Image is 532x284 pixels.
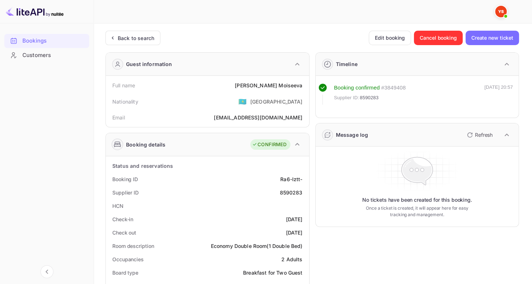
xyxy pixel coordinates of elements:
div: [DATE] [286,215,303,223]
div: Status and reservations [112,162,173,170]
div: 8590283 [280,189,302,196]
span: United States [238,95,247,108]
img: LiteAPI logo [6,6,64,17]
div: CONFIRMED [252,141,286,148]
div: Guest information [126,60,172,68]
div: Room description [112,242,154,250]
div: Message log [336,131,368,139]
div: Email [112,114,125,121]
p: Once a ticket is created, it will appear here for easy tracking and management. [363,205,471,218]
div: [GEOGRAPHIC_DATA] [250,98,303,105]
button: Cancel booking [414,31,463,45]
div: Occupancies [112,255,144,263]
a: Bookings [4,34,89,47]
p: No tickets have been created for this booking. [362,196,472,204]
a: Customers [4,48,89,62]
div: Check-in [112,215,133,223]
div: [EMAIL_ADDRESS][DOMAIN_NAME] [214,114,302,121]
div: # 3849408 [381,84,406,92]
div: Bookings [4,34,89,48]
p: Refresh [475,131,493,139]
div: Timeline [336,60,358,68]
img: Yandex Support [495,6,507,17]
div: Bookings [22,37,86,45]
button: Collapse navigation [40,265,53,278]
div: [DATE] [286,229,303,236]
div: Supplier ID [112,189,139,196]
div: Board type [112,269,138,276]
div: Ra6-Iztt- [280,175,302,183]
span: Supplier ID: [334,94,359,101]
div: Booking confirmed [334,84,380,92]
div: Check out [112,229,136,236]
div: Customers [22,51,86,60]
div: Booking details [126,141,165,148]
div: Nationality [112,98,138,105]
div: Booking ID [112,175,138,183]
div: HCN [112,202,124,210]
div: Customers [4,48,89,62]
button: Refresh [463,129,496,141]
div: 2 Adults [281,255,302,263]
div: Full name [112,82,135,89]
div: Breakfast for Two Guest [243,269,302,276]
button: Edit booking [369,31,411,45]
div: [DATE] 20:57 [484,84,513,105]
div: Economy Double Room(1 Double Bed) [211,242,303,250]
button: Create new ticket [466,31,519,45]
span: 8590283 [360,94,379,101]
div: Back to search [118,34,154,42]
div: [PERSON_NAME] Moiseeva [235,82,302,89]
